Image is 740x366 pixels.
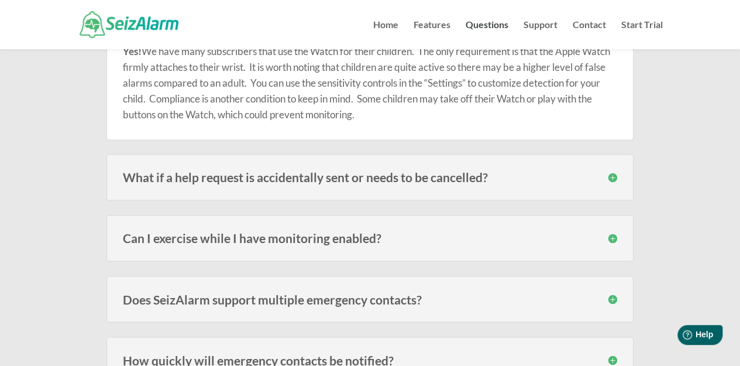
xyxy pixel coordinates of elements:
iframe: Help widget launcher [636,320,727,353]
a: Features [414,20,450,49]
a: Questions [466,20,508,49]
a: Contact [573,20,606,49]
p: We have many subscribers that use the Watch for their children. The only requirement is that the ... [123,43,617,123]
h3: What if a help request is accidentally sent or needs to be cancelled? [123,171,617,183]
h3: Does SeizAlarm support multiple emergency contacts? [123,293,617,305]
h3: Can I exercise while I have monitoring enabled? [123,232,617,244]
a: Home [373,20,398,49]
h3: How quickly will emergency contacts be notified? [123,354,617,366]
img: SeizAlarm [80,11,178,37]
a: Support [524,20,557,49]
strong: Yes! [123,45,142,57]
a: Start Trial [621,20,663,49]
